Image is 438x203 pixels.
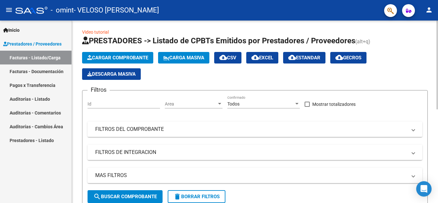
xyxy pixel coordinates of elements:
[82,52,153,63] button: Cargar Comprobante
[3,40,62,47] span: Prestadores / Proveedores
[173,193,181,200] mat-icon: delete
[335,54,343,61] mat-icon: cloud_download
[214,52,241,63] button: CSV
[3,27,20,34] span: Inicio
[82,30,109,35] a: Video tutorial
[88,122,422,137] mat-expansion-panel-header: FILTROS DEL COMPROBANTE
[88,145,422,160] mat-expansion-panel-header: FILTROS DE INTEGRACION
[251,55,273,61] span: EXCEL
[95,149,407,156] mat-panel-title: FILTROS DE INTEGRACION
[82,36,355,45] span: PRESTADORES -> Listado de CPBTs Emitidos por Prestadores / Proveedores
[312,100,356,108] span: Mostrar totalizadores
[425,6,433,14] mat-icon: person
[95,126,407,133] mat-panel-title: FILTROS DEL COMPROBANTE
[51,3,74,17] span: - omint
[158,52,209,63] button: Carga Masiva
[251,54,259,61] mat-icon: cloud_download
[5,6,13,14] mat-icon: menu
[219,55,236,61] span: CSV
[87,55,148,61] span: Cargar Comprobante
[288,55,320,61] span: Estandar
[416,181,432,197] div: Open Intercom Messenger
[88,85,110,94] h3: Filtros
[82,68,141,80] app-download-masive: Descarga masiva de comprobantes (adjuntos)
[288,54,296,61] mat-icon: cloud_download
[163,55,204,61] span: Carga Masiva
[74,3,159,17] span: - VELOSO [PERSON_NAME]
[87,71,136,77] span: Descarga Masiva
[227,101,240,106] span: Todos
[355,38,370,45] span: (alt+q)
[173,194,220,199] span: Borrar Filtros
[88,168,422,183] mat-expansion-panel-header: MAS FILTROS
[168,190,225,203] button: Borrar Filtros
[93,193,101,200] mat-icon: search
[88,190,163,203] button: Buscar Comprobante
[246,52,278,63] button: EXCEL
[335,55,361,61] span: Gecros
[93,194,157,199] span: Buscar Comprobante
[219,54,227,61] mat-icon: cloud_download
[82,68,141,80] button: Descarga Masiva
[165,101,217,107] span: Area
[330,52,366,63] button: Gecros
[283,52,325,63] button: Estandar
[95,172,407,179] mat-panel-title: MAS FILTROS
